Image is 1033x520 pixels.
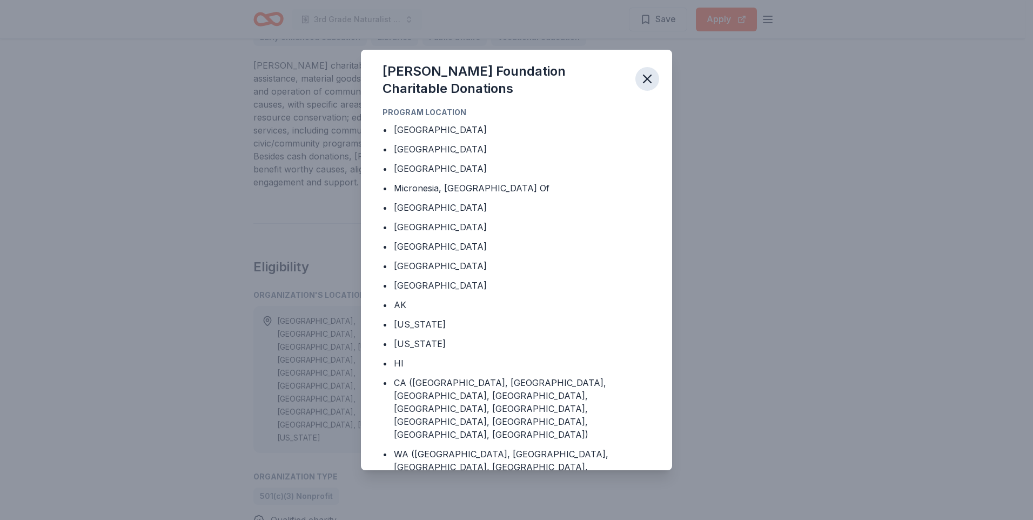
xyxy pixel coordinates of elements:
[383,357,387,370] div: •
[394,337,446,350] div: [US_STATE]
[394,201,487,214] div: [GEOGRAPHIC_DATA]
[394,162,487,175] div: [GEOGRAPHIC_DATA]
[383,337,387,350] div: •
[383,376,387,389] div: •
[383,448,387,461] div: •
[383,201,387,214] div: •
[383,279,387,292] div: •
[394,318,446,331] div: [US_STATE]
[394,240,487,253] div: [GEOGRAPHIC_DATA]
[394,448,650,512] div: WA ([GEOGRAPHIC_DATA], [GEOGRAPHIC_DATA], [GEOGRAPHIC_DATA], [GEOGRAPHIC_DATA], [GEOGRAPHIC_DATA]...
[394,376,650,441] div: CA ([GEOGRAPHIC_DATA], [GEOGRAPHIC_DATA], [GEOGRAPHIC_DATA], [GEOGRAPHIC_DATA], [GEOGRAPHIC_DATA]...
[383,162,387,175] div: •
[383,259,387,272] div: •
[383,318,387,331] div: •
[383,143,387,156] div: •
[383,123,387,136] div: •
[394,221,487,234] div: [GEOGRAPHIC_DATA]
[394,279,487,292] div: [GEOGRAPHIC_DATA]
[383,63,627,97] div: [PERSON_NAME] Foundation Charitable Donations
[394,182,549,195] div: Micronesia, [GEOGRAPHIC_DATA] Of
[394,259,487,272] div: [GEOGRAPHIC_DATA]
[394,143,487,156] div: [GEOGRAPHIC_DATA]
[383,221,387,234] div: •
[394,298,406,311] div: AK
[383,106,650,119] div: Program Location
[383,298,387,311] div: •
[394,123,487,136] div: [GEOGRAPHIC_DATA]
[394,357,404,370] div: HI
[383,240,387,253] div: •
[383,182,387,195] div: •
